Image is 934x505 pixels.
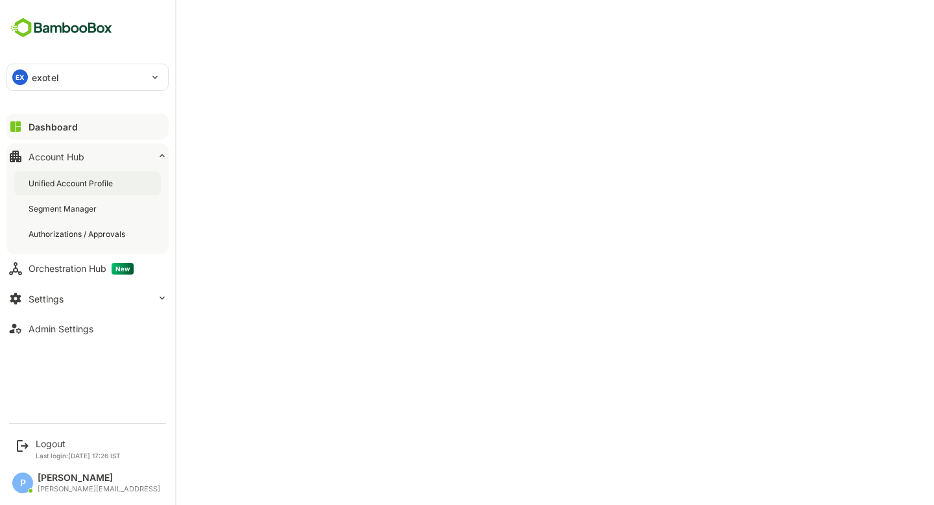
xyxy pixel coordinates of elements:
div: Authorizations / Approvals [29,228,128,240]
div: [PERSON_NAME][EMAIL_ADDRESS] [38,485,160,493]
span: New [112,263,134,275]
button: Dashboard [6,114,169,140]
button: Orchestration HubNew [6,256,169,282]
button: Account Hub [6,143,169,169]
div: Orchestration Hub [29,263,134,275]
div: EX [12,69,28,85]
img: BambooboxFullLogoMark.5f36c76dfaba33ec1ec1367b70bb1252.svg [6,16,116,40]
div: P [12,473,33,493]
div: Account Hub [29,151,84,162]
button: Settings [6,286,169,312]
p: exotel [32,71,59,84]
div: Segment Manager [29,203,99,214]
div: Dashboard [29,121,78,132]
button: Admin Settings [6,315,169,341]
div: Unified Account Profile [29,178,115,189]
div: Settings [29,293,64,304]
div: [PERSON_NAME] [38,473,160,484]
div: Admin Settings [29,323,93,334]
p: Last login: [DATE] 17:26 IST [36,452,121,460]
div: Logout [36,438,121,449]
div: EXexotel [7,64,168,90]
